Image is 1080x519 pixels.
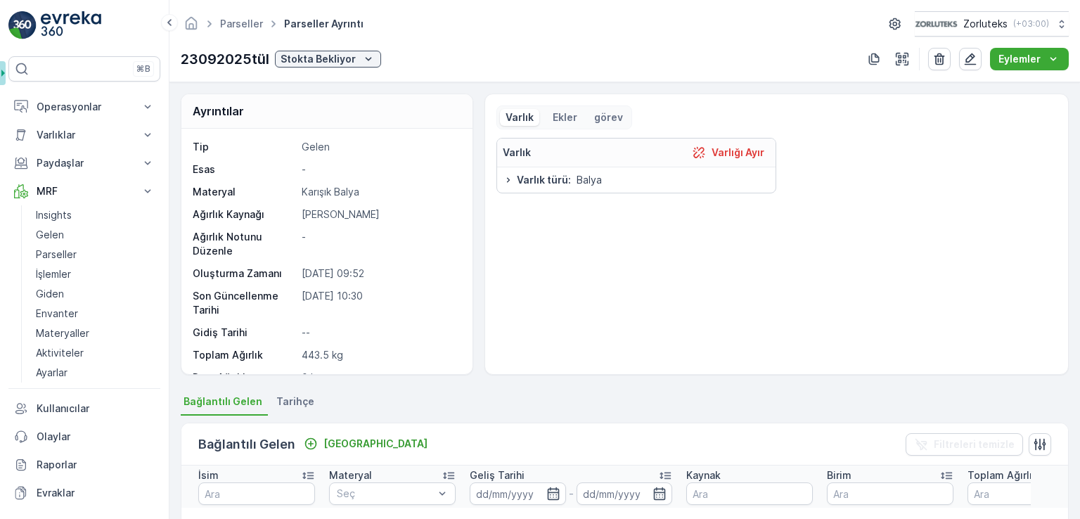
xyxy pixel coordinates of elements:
input: Ara [686,482,813,505]
a: Evraklar [8,479,160,507]
a: Envanter [30,304,160,323]
p: 23092025tül [181,49,269,70]
p: Kullanıcılar [37,402,155,416]
p: Kaynak [686,468,721,482]
span: Varlık türü : [517,173,571,187]
a: Ayarlar [30,363,160,383]
img: logo [8,11,37,39]
p: Ağırlık Notunu Düzenle [193,230,296,258]
p: Materyal [329,468,372,482]
p: [GEOGRAPHIC_DATA] [323,437,427,451]
p: Filtreleri temizle [934,437,1015,451]
p: Gelen [302,140,457,154]
a: Parseller [30,245,160,264]
p: Bağlantılı Gelen [198,435,295,454]
a: Olaylar [8,423,160,451]
img: logo_light-DOdMpM7g.png [41,11,101,39]
span: Bağlantılı Gelen [184,395,262,409]
p: İsim [198,468,219,482]
button: Operasyonlar [8,93,160,121]
p: Operasyonlar [37,100,132,114]
p: Paydaşlar [37,156,132,170]
a: Aktiviteler [30,343,160,363]
p: Ayrıntılar [193,103,244,120]
input: dd/mm/yyyy [577,482,673,505]
a: Insights [30,205,160,225]
button: Paydaşlar [8,149,160,177]
p: Varlığı Ayır [712,146,764,160]
p: 0 kg [302,371,457,385]
button: Filtreleri temizle [906,433,1023,456]
p: Toplam Ağırlık [193,348,296,362]
p: 443.5 kg [302,348,457,362]
a: Ana Sayfa [184,21,199,33]
p: [DATE] 09:52 [302,267,457,281]
a: Raporlar [8,451,160,479]
span: Balya [577,173,602,187]
p: Insights [36,208,72,222]
span: Parseller ayrıntı [281,17,366,31]
img: 6-1-9-3_wQBzyll.png [915,16,958,32]
button: Eylemler [990,48,1069,70]
a: İşlemler [30,264,160,284]
p: Gidiş Tarihi [193,326,296,340]
p: Materyaller [36,326,89,340]
p: Olaylar [37,430,155,444]
p: [DATE] 10:30 [302,289,457,317]
p: Aktiviteler [36,346,84,360]
p: İşlemler [36,267,71,281]
p: -- [302,326,457,340]
p: Toplam Ağırlık [967,468,1038,482]
p: Dara Ağırlık [193,371,296,385]
p: Eylemler [998,52,1041,66]
p: Giden [36,287,64,301]
p: Evraklar [37,486,155,500]
p: Ayarlar [36,366,67,380]
p: Varlık [506,110,534,124]
p: Ekler [551,110,577,124]
p: Seç [337,487,434,501]
p: ⌘B [136,63,150,75]
p: [PERSON_NAME] [302,207,457,222]
p: Son Güncellenme Tarihi [193,289,296,317]
span: Tarihçe [276,395,314,409]
a: Materyaller [30,323,160,343]
p: Oluşturma Zamanı [193,267,296,281]
p: Ağırlık Kaynağı [193,207,296,222]
input: Ara [827,482,953,505]
p: ( +03:00 ) [1013,18,1049,30]
input: dd/mm/yyyy [470,482,566,505]
p: görev [594,110,623,124]
p: Parseller [36,248,77,262]
p: Varlık [503,146,531,160]
input: Ara [198,482,315,505]
p: Gelen [36,228,64,242]
a: Kullanıcılar [8,395,160,423]
p: Esas [193,162,296,177]
button: MRF [8,177,160,205]
button: Bağla [298,435,433,452]
button: Varlıklar [8,121,160,149]
p: Raporlar [37,458,155,472]
a: Parseller [220,18,263,30]
p: Karışık Balya [302,185,457,199]
p: - [302,162,457,177]
p: Envanter [36,307,78,321]
button: Zorluteks(+03:00) [915,11,1069,37]
p: - [302,230,457,258]
p: Stokta Bekliyor [281,52,356,66]
p: Tip [193,140,296,154]
a: Gelen [30,225,160,245]
p: Materyal [193,185,296,199]
p: Varlıklar [37,128,132,142]
p: - [569,485,574,502]
a: Giden [30,284,160,304]
button: Varlığı Ayır [686,144,770,161]
p: Geliş Tarihi [470,468,525,482]
p: Zorluteks [963,17,1008,31]
p: MRF [37,184,132,198]
button: Stokta Bekliyor [275,51,381,68]
p: Birim [827,468,851,482]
